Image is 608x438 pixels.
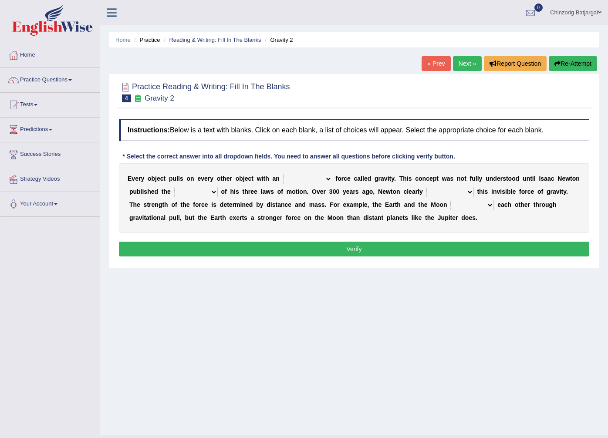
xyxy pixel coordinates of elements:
b: p [169,175,173,182]
b: e [229,201,233,208]
b: n [298,201,302,208]
b: t [263,175,266,182]
b: i [240,201,242,208]
b: s [270,188,274,195]
b: n [396,188,400,195]
b: s [180,175,183,182]
b: n [155,201,159,208]
span: 0 [534,3,543,12]
div: * Select the correct answer into all dropdown fields. You need to answer all questions before cli... [119,152,459,161]
b: w [257,175,262,182]
b: E [128,175,132,182]
b: d [302,201,306,208]
b: e [424,201,428,208]
b: l [407,188,409,195]
a: Home [0,43,100,65]
b: e [382,188,386,195]
b: f [193,201,195,208]
b: e [250,188,254,195]
b: t [296,188,298,195]
b: e [151,188,155,195]
b: e [497,175,500,182]
b: v [384,175,388,182]
b: l [141,188,142,195]
b: s [485,188,488,195]
b: t [418,201,420,208]
b: b [256,201,260,208]
b: y [419,188,423,195]
b: T [399,175,403,182]
b: t [530,175,532,182]
b: e [364,201,368,208]
span: 4 [122,94,131,102]
b: . [307,188,308,195]
b: p [129,188,133,195]
b: t [162,201,164,208]
b: e [343,201,347,208]
b: i [388,175,389,182]
b: j [155,175,157,182]
b: h [147,188,151,195]
b: l [176,175,178,182]
b: r [353,188,355,195]
button: Verify [119,242,589,256]
b: o [334,201,338,208]
b: v [497,188,500,195]
b: p [358,201,362,208]
b: j [243,175,245,182]
b: e [378,201,382,208]
b: t [506,175,508,182]
b: a [547,175,551,182]
b: g [547,188,551,195]
b: h [164,201,168,208]
b: i [262,175,263,182]
b: c [285,201,288,208]
b: i [211,201,213,208]
b: w [442,175,447,182]
b: r [378,175,381,182]
b: e [226,175,230,182]
b: h [133,201,137,208]
b: o [195,201,199,208]
b: f [175,201,177,208]
b: t [561,188,564,195]
b: l [362,201,364,208]
b: t [464,175,466,182]
b: n [490,175,493,182]
b: u [486,175,490,182]
b: c [160,175,164,182]
b: t [276,201,278,208]
b: l [534,175,536,182]
b: d [493,175,497,182]
b: r [392,201,395,208]
b: r [149,201,151,208]
b: l [362,175,364,182]
b: s [450,175,453,182]
b: y [260,201,263,208]
b: s [409,175,412,182]
b: s [144,188,147,195]
b: s [236,188,239,195]
b: v [556,188,560,195]
b: r [551,188,553,195]
b: l [418,188,419,195]
b: d [220,201,224,208]
b: f [225,188,227,195]
b: p [433,175,437,182]
b: o [148,175,152,182]
b: a [412,188,415,195]
b: o [277,188,281,195]
b: n [493,188,497,195]
b: a [262,188,266,195]
b: c [426,175,429,182]
b: e [152,201,155,208]
b: a [389,201,392,208]
b: 3 [329,188,333,195]
b: o [187,175,191,182]
b: . [324,201,326,208]
b: e [186,201,190,208]
b: t [243,188,245,195]
b: l [477,175,479,182]
a: Tests [0,93,100,115]
b: c [415,175,419,182]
